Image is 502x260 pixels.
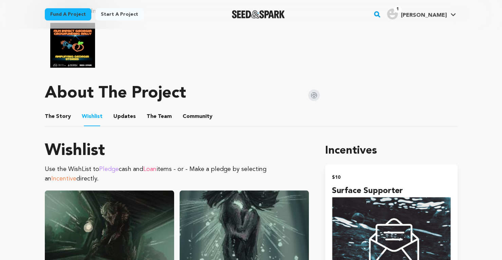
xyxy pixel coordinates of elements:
h2: $10 [332,173,450,182]
span: Story [45,112,71,121]
img: user.png [387,8,398,19]
span: Loan [143,166,156,172]
span: Community [183,112,212,121]
a: Start a project [95,8,144,20]
img: Seed&Spark Instagram Icon [308,89,320,101]
span: Incentive [51,176,76,182]
h1: Wishlist [45,143,309,159]
p: Use the WishList to cash and items - or - Make a pledge by selecting an directly. [45,164,309,184]
span: Leonardi J.'s Profile [386,7,457,21]
span: The [45,112,55,121]
span: Team [147,112,172,121]
span: [PERSON_NAME] [401,13,446,18]
img: Film Impact Georgia Rally [50,23,95,68]
img: Seed&Spark Logo Dark Mode [232,10,285,18]
a: Seed&Spark Homepage [232,10,285,18]
div: Leonardi J.'s Profile [387,8,446,19]
span: Wishlist [82,112,103,121]
a: Leonardi J.'s Profile [386,7,457,19]
h4: Surface Supporter [332,185,450,197]
span: The [147,112,156,121]
h1: Incentives [325,143,457,159]
span: Pledge [99,166,119,172]
h1: About The Project [45,85,186,102]
span: 1 [394,6,402,13]
span: Updates [113,112,136,121]
a: Fund a project [45,8,91,20]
